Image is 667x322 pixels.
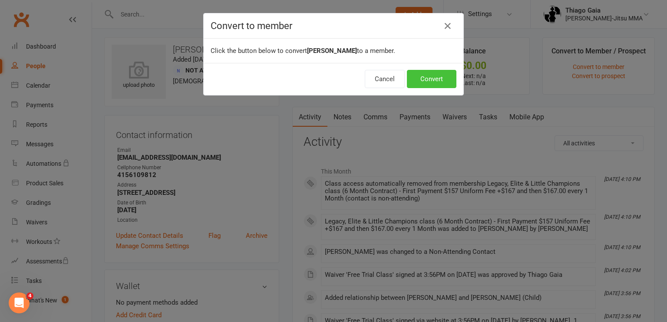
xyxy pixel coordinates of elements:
[204,39,463,63] div: Click the button below to convert to a member.
[26,292,33,299] span: 4
[9,292,30,313] iframe: Intercom live chat
[307,47,357,55] b: [PERSON_NAME]
[211,20,456,31] h4: Convert to member
[441,19,455,33] button: Close
[407,70,456,88] button: Convert
[365,70,405,88] button: Cancel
